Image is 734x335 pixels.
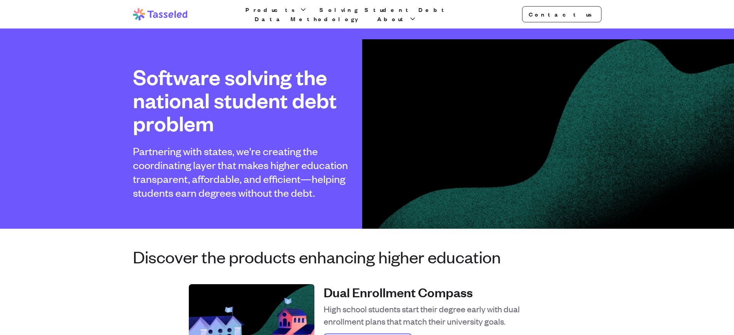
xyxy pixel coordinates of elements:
[133,144,355,199] h2: Partnering with states, we're creating the coordinating layer that makes higher education transpa...
[522,6,601,22] a: Contact us
[377,14,407,23] span: About
[324,284,546,300] h4: Dual Enrollment Compass
[133,65,355,135] h1: Software solving the national student debt problem
[245,5,298,14] span: Products
[253,14,366,23] a: Data Methodology
[324,303,546,327] p: High school students start their degree early with dual enrollment plans that match their univers...
[318,5,450,14] a: Solving Student Debt
[133,247,601,266] h3: Discover the products enhancing higher education
[244,5,309,14] button: Products
[376,14,418,23] button: About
